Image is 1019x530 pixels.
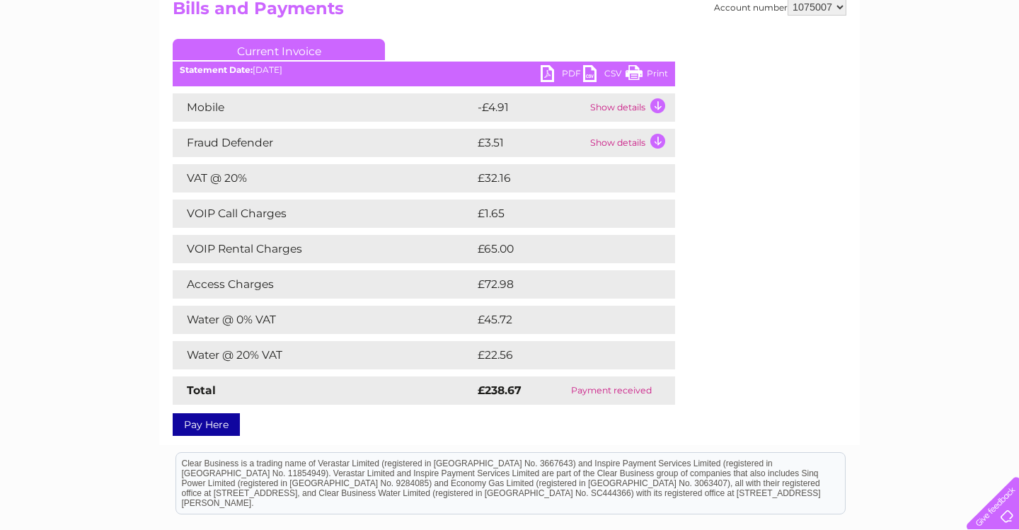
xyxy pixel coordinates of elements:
[626,65,668,86] a: Print
[587,93,675,122] td: Show details
[752,7,850,25] a: 0333 014 3131
[35,37,108,80] img: logo.png
[180,64,253,75] b: Statement Date:
[474,235,647,263] td: £65.00
[972,60,1006,71] a: Log out
[173,93,474,122] td: Mobile
[187,384,216,397] strong: Total
[896,60,916,71] a: Blog
[176,8,845,69] div: Clear Business is a trading name of Verastar Limited (registered in [GEOGRAPHIC_DATA] No. 3667643...
[583,65,626,86] a: CSV
[173,306,474,334] td: Water @ 0% VAT
[474,164,645,192] td: £32.16
[845,60,887,71] a: Telecoms
[805,60,836,71] a: Energy
[587,129,675,157] td: Show details
[478,384,522,397] strong: £238.67
[474,93,587,122] td: -£4.91
[541,65,583,86] a: PDF
[474,270,647,299] td: £72.98
[173,39,385,60] a: Current Invoice
[173,270,474,299] td: Access Charges
[173,65,675,75] div: [DATE]
[474,306,646,334] td: £45.72
[173,341,474,369] td: Water @ 20% VAT
[474,341,646,369] td: £22.56
[474,200,640,228] td: £1.65
[173,200,474,228] td: VOIP Call Charges
[548,376,675,405] td: Payment received
[173,164,474,192] td: VAT @ 20%
[770,60,797,71] a: Water
[173,235,474,263] td: VOIP Rental Charges
[173,129,474,157] td: Fraud Defender
[925,60,960,71] a: Contact
[173,413,240,436] a: Pay Here
[474,129,587,157] td: £3.51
